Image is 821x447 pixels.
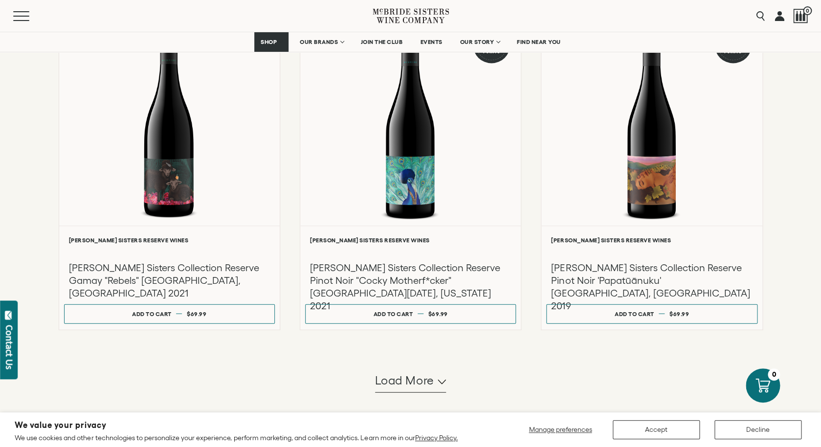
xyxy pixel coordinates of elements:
a: JOIN THE CLUB [355,32,409,52]
a: Red 92 Points McBride Sisters Collection Reserve Pinot Noir 'Papatūānuku' Central Otago, New Zeal... [541,15,762,329]
a: SHOP [254,32,288,52]
h6: [PERSON_NAME] Sisters Reserve Wines [310,236,511,243]
h2: We value your privacy [15,421,458,429]
button: Add to cart $69.99 [546,304,757,323]
span: OUR BRANDS [300,39,338,45]
span: Load more [375,372,434,388]
span: SHOP [261,39,277,45]
a: FIND NEAR YOU [510,32,567,52]
span: $69.99 [669,310,689,317]
p: We use cookies and other technologies to personalize your experience, perform marketing, and coll... [15,433,458,442]
div: 0 [768,368,780,381]
h6: [PERSON_NAME] Sisters Reserve Wines [69,236,270,243]
h3: [PERSON_NAME] Sisters Collection Reserve Gamay "Rebels" [GEOGRAPHIC_DATA], [GEOGRAPHIC_DATA] 2021 [69,261,270,299]
div: Contact Us [4,325,14,369]
a: OUR BRANDS [293,32,350,52]
span: $69.99 [187,310,206,317]
a: OUR STORY [453,32,506,52]
div: Add to cart [132,306,172,320]
span: OUR STORY [460,39,494,45]
a: Privacy Policy. [415,434,458,442]
h3: [PERSON_NAME] Sisters Collection Reserve Pinot Noir 'Papatūānuku' [GEOGRAPHIC_DATA], [GEOGRAPHIC_... [551,261,752,312]
span: JOIN THE CLUB [361,39,403,45]
span: Manage preferences [529,426,592,433]
button: Decline [714,420,801,439]
button: Accept [613,420,700,439]
span: 0 [803,6,812,15]
button: Load more [375,369,446,392]
span: $69.99 [428,310,447,317]
span: EVENTS [420,39,442,45]
button: Add to cart $69.99 [305,304,516,323]
h3: [PERSON_NAME] Sisters Collection Reserve Pinot Noir "Cocky Motherf*cker" [GEOGRAPHIC_DATA][DATE],... [310,261,511,312]
button: Mobile Menu Trigger [13,11,48,21]
h6: [PERSON_NAME] Sisters Reserve Wines [551,236,752,243]
a: Red McBride Sisters Collection Reserve Gamay "Rebels" Central Otago, New Zealand 2021 [PERSON_NAM... [59,15,280,329]
a: EVENTS [414,32,448,52]
button: Manage preferences [523,420,598,439]
button: Add to cart $69.99 [64,304,275,323]
span: FIND NEAR YOU [517,39,561,45]
div: Add to cart [374,306,413,320]
a: Red 91 Points McBride Sisters Collection Reserve Pinot Noir "Cocky Motherf*cker" Santa Lucia High... [300,15,521,329]
div: Add to cart [615,306,654,320]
